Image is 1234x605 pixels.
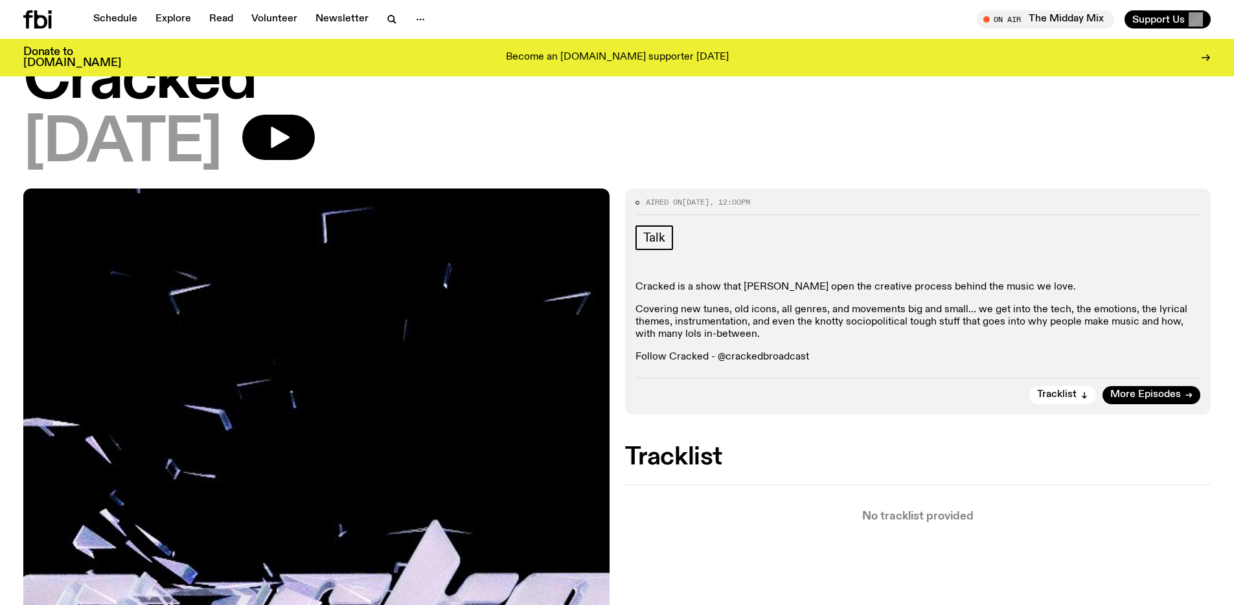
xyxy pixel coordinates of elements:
[1029,386,1096,404] button: Tracklist
[1125,10,1211,29] button: Support Us
[1103,386,1200,404] a: More Episodes
[1132,14,1185,25] span: Support Us
[1037,390,1077,400] span: Tracklist
[625,511,1211,522] p: No tracklist provided
[646,197,682,207] span: Aired on
[709,197,750,207] span: , 12:00pm
[625,446,1211,469] h2: Tracklist
[643,231,665,245] span: Talk
[1110,390,1181,400] span: More Episodes
[308,10,376,29] a: Newsletter
[23,51,1211,109] h1: Cracked
[635,225,673,250] a: Talk
[23,115,222,173] span: [DATE]
[977,10,1114,29] button: On AirThe Midday Mix
[201,10,241,29] a: Read
[506,52,729,63] p: Become an [DOMAIN_NAME] supporter [DATE]
[635,304,1201,341] p: Covering new tunes, old icons, all genres, and movements big and small... we get into the tech, t...
[244,10,305,29] a: Volunteer
[635,281,1201,293] p: Cracked is a show that [PERSON_NAME] open the creative process behind the music we love.
[635,351,1201,363] p: Follow Cracked - @crackedbroadcast
[23,47,121,69] h3: Donate to [DOMAIN_NAME]
[148,10,199,29] a: Explore
[682,197,709,207] span: [DATE]
[86,10,145,29] a: Schedule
